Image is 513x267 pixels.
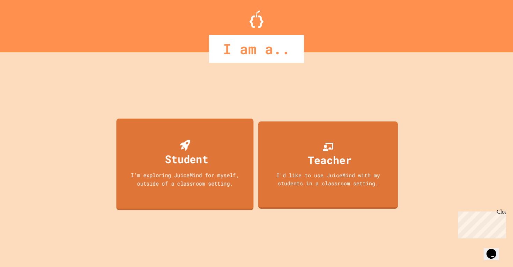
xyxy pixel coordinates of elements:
[484,239,506,260] iframe: chat widget
[123,171,247,187] div: I'm exploring JuiceMind for myself, outside of a classroom setting.
[265,171,391,187] div: I'd like to use JuiceMind with my students in a classroom setting.
[308,152,352,168] div: Teacher
[250,10,263,28] img: Logo.svg
[3,3,48,44] div: Chat with us now!Close
[165,151,208,167] div: Student
[455,209,506,238] iframe: chat widget
[209,35,304,63] div: I am a..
